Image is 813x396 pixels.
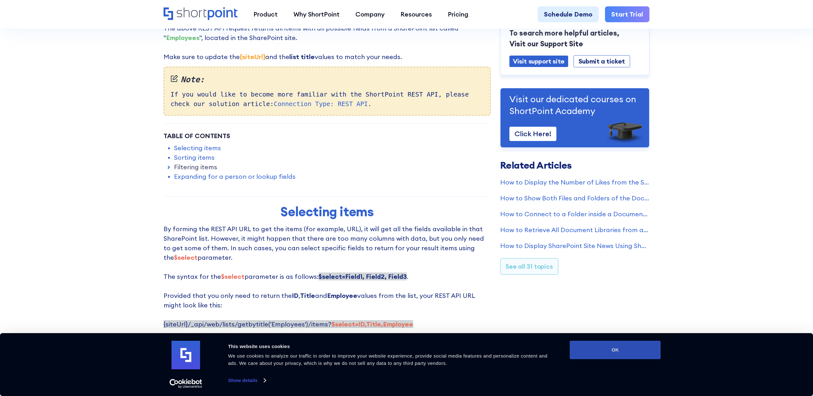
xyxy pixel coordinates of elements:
div: If you would like to become more familiar with the ShortPoint REST API, please check our solution... [164,67,491,116]
a: How to Show Both Files and Folders of the Document Library in a ShortPoint Element [500,193,649,203]
strong: Title [300,292,315,299]
a: Submit a ticket [574,55,630,67]
div: This website uses cookies [228,343,555,350]
div: Виджет чата [699,322,813,396]
a: How to Retrieve All Document Libraries from a Site Collection Using ShortPoint Connect [500,225,649,235]
a: Expanding for a person or lookup fields [174,172,296,181]
a: Pricing [440,6,476,22]
a: Company [347,6,393,22]
a: How to Connect to a Folder inside a Document Library Using REST API [500,209,649,219]
a: Start Trial [605,6,649,22]
div: Resources [400,10,432,19]
div: Table of Contents [164,131,491,141]
a: How to Display the Number of Likes from the SharePoint List Items [500,178,649,187]
p: By forming the REST API URL to get the items (for example, URL), it will get all the fields avail... [164,224,491,329]
a: Resources [393,6,440,22]
div: Pricing [448,10,468,19]
div: Company [355,10,385,19]
a: Usercentrics Cookiebot - opens in a new window [158,379,214,388]
strong: ID [292,292,299,299]
a: Sorting items [174,153,215,162]
div: Product [253,10,278,19]
a: See all 31 topics [500,258,558,275]
strong: $select [221,272,245,280]
a: Selecting items [174,143,221,153]
a: Filtering items [174,162,217,172]
a: Schedule Demo [538,6,599,22]
strong: {siteUrl} [240,53,265,61]
a: Show details [228,376,265,385]
span: {siteUrl}/_api/web/lists/getbytitle('Employees')/items? [164,320,413,328]
p: Visit our dedicated courses on ShortPoint Academy [509,93,640,117]
strong: list title [289,53,315,61]
em: Note: [171,74,484,86]
button: OK [570,341,661,359]
a: Click Here! [509,127,556,141]
a: Home [164,7,238,21]
iframe: Chat Widget [699,322,813,396]
strong: $select=ID,Title,Employee [332,320,413,328]
strong: Employee [327,292,357,299]
strong: $select=Field1, Field2, Field3 [319,272,407,280]
h2: Selecting items [208,205,446,219]
img: logo [171,341,200,369]
span: We use cookies to analyze our traffic in order to improve your website experience, provide social... [228,353,548,366]
p: To search more helpful articles, Visit our Support Site [509,28,640,49]
a: Why ShortPoint [286,6,347,22]
a: Connection Type: REST API [274,100,368,108]
strong: Employees [166,34,199,42]
h3: Related Articles [500,160,649,170]
a: Product [245,6,286,22]
strong: $select [174,253,198,261]
a: Visit support site [509,56,568,67]
div: Why ShortPoint [293,10,339,19]
a: How to Display SharePoint Site News Using ShortPoint REST API Connection Type [500,241,649,251]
